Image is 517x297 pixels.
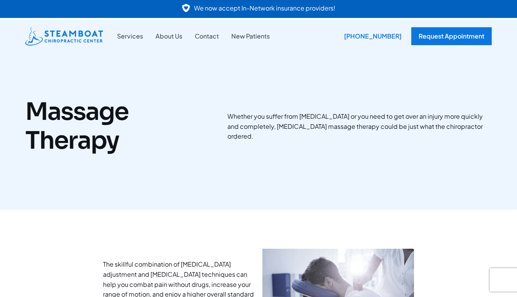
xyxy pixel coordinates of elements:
[338,27,407,45] div: [PHONE_NUMBER]
[225,31,276,41] a: New Patients
[25,27,103,46] img: Steamboat Chiropractic Center
[149,31,189,41] a: About Us
[111,31,149,41] a: Services
[111,31,276,41] nav: Site Navigation
[189,31,225,41] a: Contact
[227,111,492,141] p: Whether you suffer from [MEDICAL_DATA] or you need to get over an injury more quickly and complet...
[338,27,403,45] a: [PHONE_NUMBER]
[411,27,492,45] a: Request Appointment
[25,97,212,155] h1: Massage Therapy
